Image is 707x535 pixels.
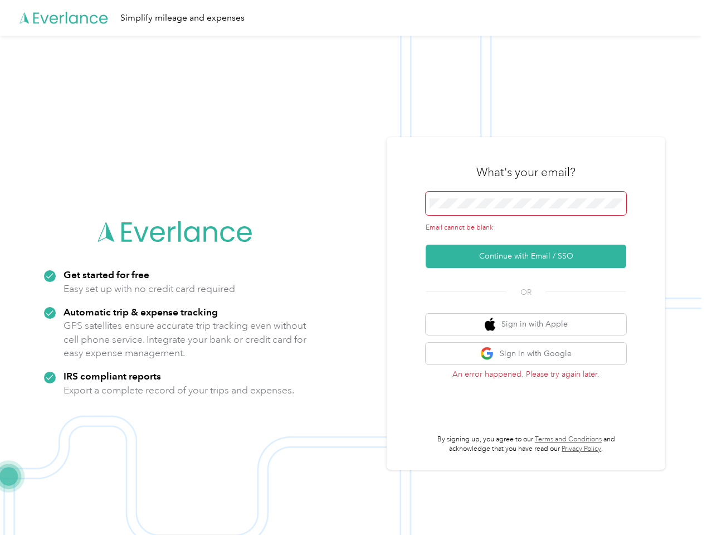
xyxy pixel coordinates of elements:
[426,435,626,454] p: By signing up, you agree to our and acknowledge that you have read our .
[64,306,218,318] strong: Automatic trip & expense tracking
[476,164,576,180] h3: What's your email?
[562,445,601,453] a: Privacy Policy
[426,245,626,268] button: Continue with Email / SSO
[64,370,161,382] strong: IRS compliant reports
[535,435,602,444] a: Terms and Conditions
[64,269,149,280] strong: Get started for free
[64,282,235,296] p: Easy set up with no credit card required
[426,223,626,233] div: Email cannot be blank
[480,347,494,361] img: google logo
[426,343,626,364] button: google logoSign in with Google
[120,11,245,25] div: Simplify mileage and expenses
[64,383,294,397] p: Export a complete record of your trips and expenses.
[64,319,307,360] p: GPS satellites ensure accurate trip tracking even without cell phone service. Integrate your bank...
[426,314,626,335] button: apple logoSign in with Apple
[506,286,545,298] span: OR
[485,318,496,332] img: apple logo
[426,368,626,380] p: An error happened. Please try again later.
